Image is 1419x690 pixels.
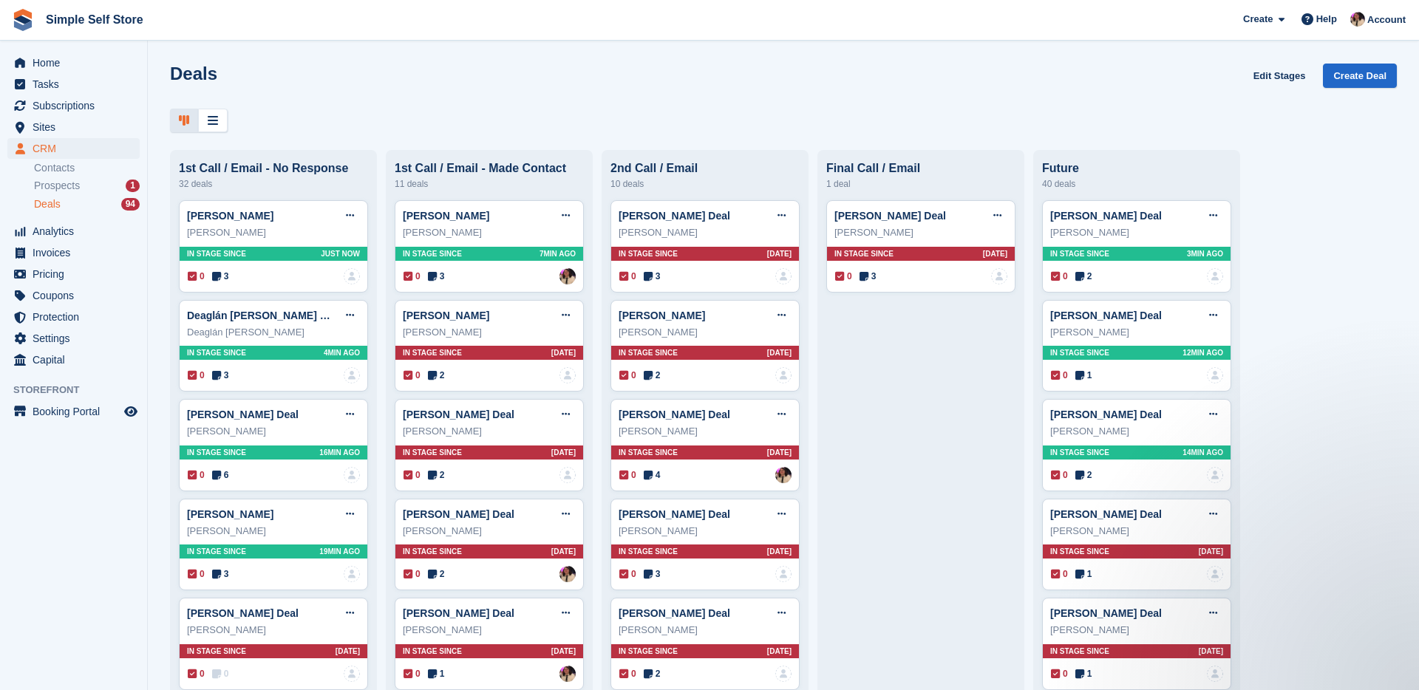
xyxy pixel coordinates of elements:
div: 1st Call / Email - Made Contact [395,162,584,175]
span: In stage since [403,347,462,358]
span: 2 [428,468,445,482]
span: [DATE] [551,447,576,458]
a: [PERSON_NAME] Deal [1050,210,1162,222]
span: [DATE] [767,646,792,657]
img: Scott McCutcheon [775,467,792,483]
span: 0 [835,270,852,283]
span: 1 [1075,667,1092,680]
span: [DATE] [767,347,792,358]
a: [PERSON_NAME] Deal [619,210,730,222]
div: Future [1042,162,1231,175]
span: In stage since [619,347,678,358]
span: Home [33,52,121,73]
span: In stage since [1050,248,1109,259]
span: [DATE] [983,248,1007,259]
span: [DATE] [1199,546,1223,557]
h1: Deals [170,64,217,83]
a: deal-assignee-blank [1207,467,1223,483]
div: [PERSON_NAME] [1050,524,1223,539]
a: menu [7,307,140,327]
span: In stage since [619,646,678,657]
div: 1 [126,180,140,192]
a: Preview store [122,403,140,420]
div: 32 deals [179,175,368,193]
span: 0 [188,468,205,482]
span: 4 [644,468,661,482]
img: deal-assignee-blank [344,367,360,383]
span: In stage since [187,347,246,358]
a: [PERSON_NAME] [619,310,705,321]
div: 11 deals [395,175,584,193]
span: 2 [428,567,445,581]
span: [DATE] [551,347,576,358]
a: menu [7,138,140,159]
span: 14MIN AGO [1182,447,1223,458]
span: In stage since [1050,347,1109,358]
span: 0 [212,667,229,680]
span: Help [1316,12,1337,27]
span: 0 [1051,369,1068,382]
a: deal-assignee-blank [344,268,360,284]
div: 1 deal [826,175,1015,193]
img: deal-assignee-blank [775,666,792,682]
div: [PERSON_NAME] [403,225,576,240]
span: Settings [33,328,121,349]
a: [PERSON_NAME] Deal [187,607,299,619]
img: deal-assignee-blank [344,566,360,582]
span: 12MIN AGO [1182,347,1223,358]
a: deal-assignee-blank [991,268,1007,284]
span: In stage since [834,248,894,259]
span: 3 [212,369,229,382]
div: [PERSON_NAME] [834,225,1007,240]
a: [PERSON_NAME] Deal [619,508,730,520]
a: Prospects 1 [34,178,140,194]
a: deal-assignee-blank [1207,666,1223,682]
a: [PERSON_NAME] Deal [834,210,946,222]
div: [PERSON_NAME] [187,424,360,439]
div: 1st Call / Email - No Response [179,162,368,175]
span: In stage since [1050,447,1109,458]
span: In stage since [187,248,246,259]
span: 1 [1075,369,1092,382]
span: 2 [644,369,661,382]
a: [PERSON_NAME] [403,310,489,321]
a: Scott McCutcheon [559,268,576,284]
a: deal-assignee-blank [559,467,576,483]
span: Account [1367,13,1406,27]
a: deal-assignee-blank [559,367,576,383]
div: [PERSON_NAME] [403,524,576,539]
span: 2 [1075,468,1092,482]
div: Final Call / Email [826,162,1015,175]
div: 40 deals [1042,175,1231,193]
img: Scott McCutcheon [559,566,576,582]
span: 7MIN AGO [540,248,576,259]
a: Simple Self Store [40,7,149,32]
img: Scott McCutcheon [559,666,576,682]
a: Create Deal [1323,64,1397,88]
span: In stage since [619,248,678,259]
a: menu [7,349,140,370]
a: Deals 94 [34,197,140,212]
span: [DATE] [1199,646,1223,657]
div: 94 [121,198,140,211]
span: 0 [188,270,205,283]
span: 0 [188,567,205,581]
div: 10 deals [610,175,800,193]
span: CRM [33,138,121,159]
img: deal-assignee-blank [1207,367,1223,383]
a: menu [7,95,140,116]
a: [PERSON_NAME] Deal [1050,310,1162,321]
img: deal-assignee-blank [344,666,360,682]
span: 3 [212,567,229,581]
span: 0 [619,567,636,581]
span: Prospects [34,179,80,193]
a: [PERSON_NAME] Deal [403,508,514,520]
span: Deals [34,197,61,211]
span: In stage since [403,447,462,458]
a: menu [7,264,140,284]
span: 0 [1051,567,1068,581]
img: deal-assignee-blank [344,467,360,483]
span: 19MIN AGO [319,546,360,557]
